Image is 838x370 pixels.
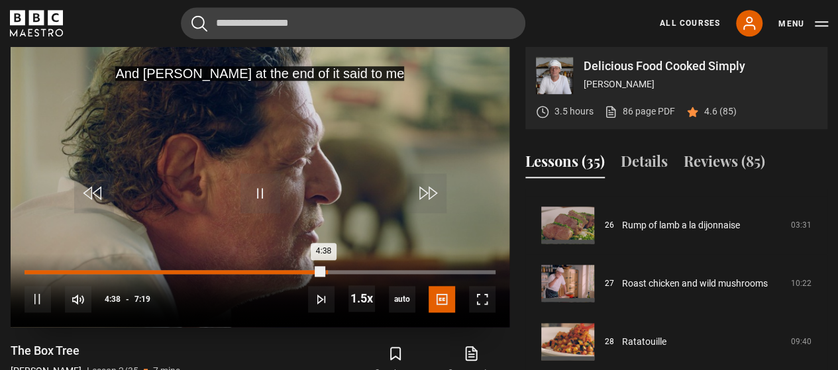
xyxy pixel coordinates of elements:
[622,277,768,291] a: Roast chicken and wild mushrooms
[604,105,675,118] a: 86 page PDF
[554,105,594,118] p: 3.5 hours
[525,150,605,178] button: Lessons (35)
[134,287,150,311] span: 7:19
[25,286,51,312] button: Pause
[660,17,720,29] a: All Courses
[11,46,509,327] video-js: Video Player
[181,7,525,39] input: Search
[65,286,91,312] button: Mute
[308,286,335,312] button: Next Lesson
[469,286,496,312] button: Fullscreen
[126,295,129,304] span: -
[778,17,828,30] button: Toggle navigation
[584,60,817,72] p: Delicious Food Cooked Simply
[105,287,121,311] span: 4:38
[348,285,375,312] button: Playback Rate
[429,286,455,312] button: Captions
[684,150,765,178] button: Reviews (85)
[622,218,740,232] a: Rump of lamb a la dijonnaise
[621,150,668,178] button: Details
[622,335,666,349] a: Ratatouille
[704,105,737,118] p: 4.6 (85)
[389,286,415,312] div: Current quality: 360p
[389,286,415,312] span: auto
[10,10,63,36] svg: BBC Maestro
[584,77,817,91] p: [PERSON_NAME]
[11,343,180,359] h1: The Box Tree
[25,270,496,274] div: Progress Bar
[191,15,207,32] button: Submit the search query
